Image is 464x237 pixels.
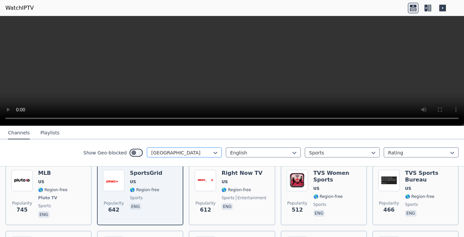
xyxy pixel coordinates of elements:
[38,203,51,209] span: sports
[103,170,124,191] img: SportsGrid
[11,170,33,191] img: MLB
[130,195,143,201] span: sports
[378,170,400,191] img: TVS Sports Bureau
[195,170,216,191] img: Right Now TV
[405,210,416,217] p: eng
[130,203,141,210] p: eng
[313,202,326,207] span: sports
[38,179,44,185] span: US
[130,187,159,193] span: 🌎 Region-free
[221,187,251,193] span: 🌎 Region-free
[200,206,211,214] span: 612
[108,206,119,214] span: 642
[292,206,303,214] span: 512
[38,195,57,201] span: Pluto TV
[313,186,319,191] span: US
[130,170,162,176] h6: SportsGrid
[104,201,124,206] span: Popularity
[195,201,215,206] span: Popularity
[313,170,361,183] h6: TVS Women Sports
[38,211,50,218] p: eng
[313,194,343,199] span: 🌎 Region-free
[12,201,32,206] span: Popularity
[38,187,68,193] span: 🌎 Region-free
[405,186,411,191] span: US
[287,170,308,191] img: TVS Women Sports
[38,170,68,176] h6: MLB
[83,149,127,156] label: Show Geo-blocked
[379,201,399,206] span: Popularity
[130,179,136,185] span: US
[8,127,30,139] button: Channels
[383,206,394,214] span: 466
[5,4,34,12] a: WatchIPTV
[405,170,453,183] h6: TVS Sports Bureau
[405,202,418,207] span: sports
[405,194,435,199] span: 🌎 Region-free
[313,210,325,217] p: eng
[236,195,267,201] span: entertainment
[221,195,234,201] span: sports
[287,201,307,206] span: Popularity
[16,206,27,214] span: 745
[221,179,227,185] span: US
[221,170,266,176] h6: Right Now TV
[40,127,60,139] button: Playlists
[221,203,233,210] p: eng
